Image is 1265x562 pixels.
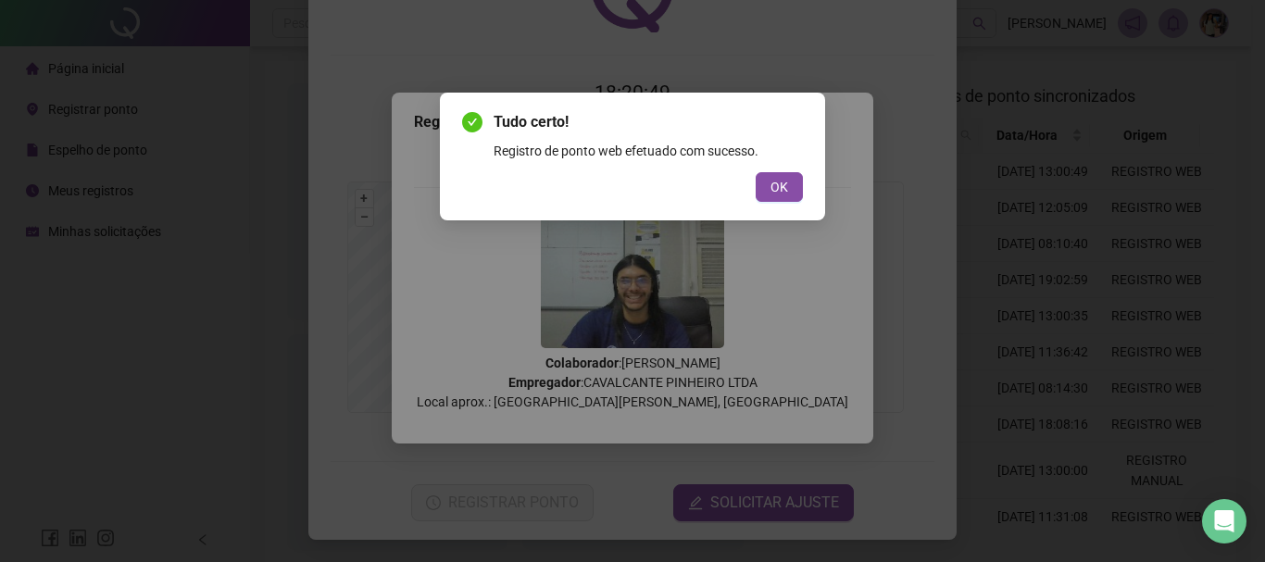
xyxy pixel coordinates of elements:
button: OK [756,172,803,202]
span: OK [770,177,788,197]
div: Registro de ponto web efetuado com sucesso. [494,141,803,161]
span: check-circle [462,112,482,132]
div: Open Intercom Messenger [1202,499,1246,543]
span: Tudo certo! [494,111,803,133]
